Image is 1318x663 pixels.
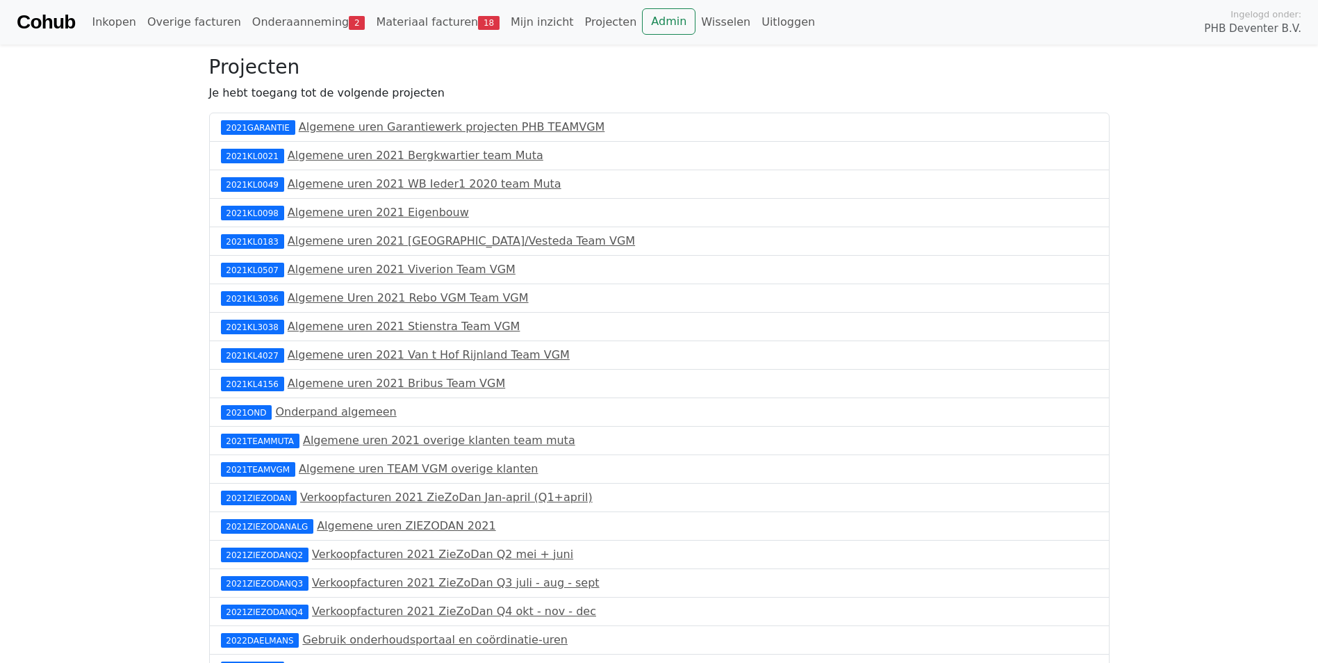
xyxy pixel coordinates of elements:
div: 2022DAELMANS [221,633,299,647]
div: 2021KL4027 [221,348,284,362]
a: Admin [642,8,695,35]
a: Algemene uren ZIEZODAN 2021 [317,519,495,532]
div: 2021ZIEZODANALG [221,519,314,533]
div: 2021KL3036 [221,291,284,305]
div: 2021GARANTIE [221,120,295,134]
a: Algemene uren 2021 Bergkwartier team Muta [288,149,543,162]
a: Uitloggen [756,8,821,36]
div: 2021TEAMVGM [221,462,295,476]
a: Verkoopfacturen 2021 ZieZoDan Q2 mei + juni [312,548,573,561]
a: Algemene uren 2021 Stienstra Team VGM [288,320,520,333]
div: 2021OND [221,405,272,419]
a: Algemene uren 2021 [GEOGRAPHIC_DATA]/Vesteda Team VGM [288,234,635,247]
div: 2021KL0507 [221,263,284,277]
a: Overige facturen [142,8,247,36]
span: Ingelogd onder: [1230,8,1301,21]
a: Inkopen [86,8,141,36]
a: Verkoopfacturen 2021 ZieZoDan Q4 okt - nov - dec [312,605,596,618]
a: Wisselen [695,8,756,36]
h3: Projecten [209,56,1110,79]
a: Gebruik onderhoudsportaal en coördinatie-uren [302,633,568,646]
a: Algemene uren TEAM VGM overige klanten [299,462,538,475]
a: Algemene uren Garantiewerk projecten PHB TEAMVGM [299,120,605,133]
div: 2021ZIEZODAN [221,491,297,505]
a: Materiaal facturen18 [370,8,505,36]
span: PHB Deventer B.V. [1204,21,1301,37]
a: Algemene uren 2021 Bribus Team VGM [288,377,505,390]
a: Mijn inzicht [505,8,579,36]
a: Algemene uren 2021 WB Ieder1 2020 team Muta [288,177,561,190]
a: Algemene uren 2021 Eigenbouw [288,206,469,219]
div: 2021KL3038 [221,320,284,334]
a: Verkoopfacturen 2021 ZieZoDan Jan-april (Q1+april) [300,491,593,504]
div: 2021ZIEZODANQ3 [221,576,308,590]
a: Onderpand algemeen [275,405,396,418]
div: 2021TEAMMUTA [221,434,299,448]
a: Cohub [17,6,75,39]
div: 2021ZIEZODANQ4 [221,605,308,619]
div: 2021KL4156 [221,377,284,391]
div: 2021KL0098 [221,206,284,220]
a: Algemene uren 2021 Viverion Team VGM [288,263,516,276]
a: Algemene Uren 2021 Rebo VGM Team VGM [288,291,529,304]
div: 2021KL0021 [221,149,284,163]
p: Je hebt toegang tot de volgende projecten [209,85,1110,101]
div: 2021ZIEZODANQ2 [221,548,308,562]
span: 18 [478,16,500,30]
a: Projecten [579,8,643,36]
a: Algemene uren 2021 Van t Hof Rijnland Team VGM [288,348,570,361]
div: 2021KL0183 [221,234,284,248]
a: Verkoopfacturen 2021 ZieZoDan Q3 juli - aug - sept [312,576,600,589]
a: Onderaanneming2 [247,8,371,36]
a: Algemene uren 2021 overige klanten team muta [303,434,575,447]
div: 2021KL0049 [221,177,284,191]
span: 2 [349,16,365,30]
